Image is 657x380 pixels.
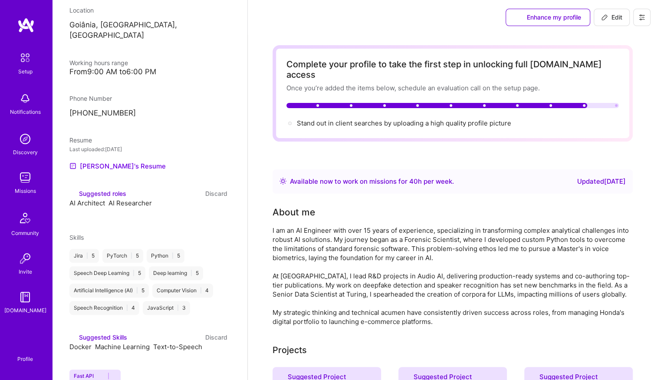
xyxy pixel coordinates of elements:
span: Phone Number [69,95,112,102]
img: bell [16,90,34,107]
div: Notifications [10,107,41,116]
div: Speech Recognition 4 [69,301,139,315]
i: Accept [99,373,105,379]
span: | [200,287,202,294]
div: JavaScript 3 [143,301,190,315]
i: icon SuggestedTeams [278,373,284,380]
div: From 9:00 AM to 6:00 PM [69,67,230,76]
div: Available now to work on missions for h per week . [290,176,454,187]
i: icon Close [224,161,230,167]
span: 40 [409,177,418,185]
i: Accept [111,208,118,215]
div: Computer Vision 4 [152,284,213,297]
span: | [86,252,88,259]
div: Invite [19,267,32,276]
img: Availability [279,178,286,185]
button: Edit [594,9,630,26]
i: Accept [98,352,104,358]
img: guide book [16,288,34,306]
div: PyTorch 5 [102,249,143,263]
i: Reject [98,359,104,366]
div: Missions [15,186,36,195]
div: Last uploaded: [DATE] [69,145,230,154]
div: Stand out in client searches by uploading a high quality profile picture [297,119,511,128]
a: Profile [14,345,36,363]
div: Location [69,6,230,15]
i: icon SuggestedTeams [69,334,76,340]
span: Working hours range [69,59,128,66]
span: Docker [69,343,92,351]
div: About me [273,206,315,219]
div: Updated [DATE] [577,176,626,187]
span: Resume [69,136,92,144]
i: Reject [72,359,79,366]
span: Text-to-Speech [153,343,202,351]
div: Community [11,228,39,238]
span: Skills [69,234,84,241]
button: Discard [203,188,230,198]
div: Discovery [13,148,38,157]
div: Speech Deep Learning 5 [69,266,145,280]
button: Discard [203,332,230,342]
img: Community [15,208,36,228]
div: Deep learning 5 [149,266,203,280]
div: Suggested Skills [69,333,127,342]
i: icon SuggestedTeams [404,373,410,380]
i: Reject [112,373,118,379]
i: Reject [72,215,79,222]
span: | [133,270,135,277]
div: Projects [273,344,307,357]
i: Reject [111,215,118,222]
i: icon SuggestedTeams [529,373,536,380]
i: Accept [72,352,79,358]
span: | [131,252,132,259]
span: | [177,304,179,311]
div: Once you’re added the items below, schedule an evaluation call on the setup page. [286,83,619,93]
i: Accept [156,352,162,358]
div: Artificial Intelligence (AI) 5 [69,284,149,297]
span: Machine Learning [95,343,150,351]
a: [PERSON_NAME]'s Resume [69,161,166,171]
span: | [126,304,128,311]
i: Reject [156,359,162,366]
div: Profile [17,354,33,363]
i: Accept [72,208,79,215]
p: Goiânia, [GEOGRAPHIC_DATA], [GEOGRAPHIC_DATA] [69,20,230,41]
span: AI Researcher [108,199,152,207]
div: Jira 5 [69,249,99,263]
div: Setup [18,67,33,76]
span: Edit [601,13,622,22]
img: setup [16,49,34,67]
img: Invite [16,250,34,267]
div: [DOMAIN_NAME] [4,306,46,315]
p: [PHONE_NUMBER] [69,108,230,119]
span: | [172,252,174,259]
span: AI Architect [69,199,105,207]
img: teamwork [16,169,34,186]
img: logo [17,17,35,33]
span: | [191,270,192,277]
div: Python 5 [147,249,184,263]
span: Fast API [74,373,94,379]
div: Suggested roles [69,189,126,198]
div: I am an AI Engineer with over 15 years of experience, specializing in transforming complex analyt... [273,226,633,326]
span: | [136,287,138,294]
i: icon SuggestedTeams [69,191,76,197]
img: discovery [16,130,34,148]
div: Complete your profile to take the first step in unlocking full [DOMAIN_NAME] access [286,59,619,80]
img: Resume [69,162,76,169]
